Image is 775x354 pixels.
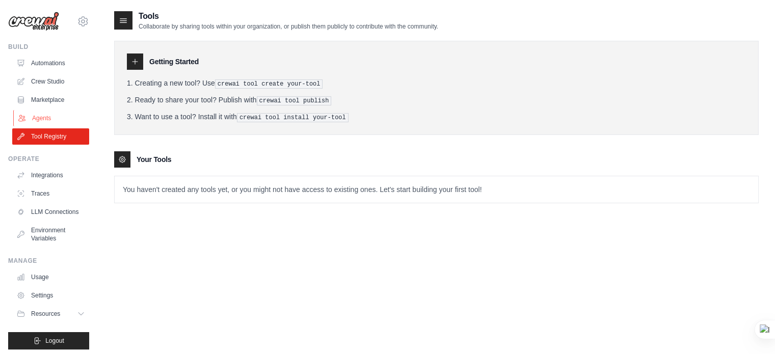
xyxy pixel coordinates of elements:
a: Crew Studio [12,73,89,90]
a: Marketplace [12,92,89,108]
a: Settings [12,287,89,304]
button: Logout [8,332,89,349]
li: Ready to share your tool? Publish with [127,95,746,105]
a: LLM Connections [12,204,89,220]
div: Operate [8,155,89,163]
h3: Getting Started [149,57,199,67]
a: Tool Registry [12,128,89,145]
h3: Your Tools [137,154,171,165]
h2: Tools [139,10,438,22]
li: Creating a new tool? Use [127,78,746,89]
a: Usage [12,269,89,285]
a: Integrations [12,167,89,183]
a: Agents [13,110,90,126]
div: Manage [8,257,89,265]
pre: crewai tool install your-tool [237,113,349,122]
a: Traces [12,185,89,202]
p: You haven't created any tools yet, or you might not have access to existing ones. Let's start bui... [115,176,758,203]
pre: crewai tool create your-tool [215,79,323,89]
pre: crewai tool publish [257,96,332,105]
p: Collaborate by sharing tools within your organization, or publish them publicly to contribute wit... [139,22,438,31]
span: Resources [31,310,60,318]
a: Environment Variables [12,222,89,247]
button: Resources [12,306,89,322]
li: Want to use a tool? Install it with [127,112,746,122]
span: Logout [45,337,64,345]
a: Automations [12,55,89,71]
div: Build [8,43,89,51]
img: Logo [8,12,59,31]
